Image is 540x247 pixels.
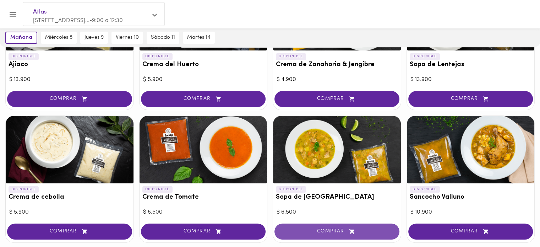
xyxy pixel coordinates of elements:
p: DISPONIBLE [276,53,306,60]
div: $ 6.500 [277,208,397,216]
button: COMPRAR [141,91,266,107]
button: COMPRAR [7,224,132,240]
span: martes 14 [187,34,211,41]
h3: Crema de Zanahoria & Jengibre [276,61,398,69]
span: COMPRAR [283,229,391,235]
div: Crema de Tomate [140,116,267,183]
p: DISPONIBLE [142,186,173,193]
button: COMPRAR [141,224,266,240]
p: DISPONIBLE [276,186,306,193]
button: viernes 10 [111,32,143,44]
div: $ 13.900 [9,76,130,84]
p: DISPONIBLE [9,53,39,60]
iframe: Messagebird Livechat Widget [499,206,533,240]
span: sábado 11 [151,34,175,41]
h3: Sopa de [GEOGRAPHIC_DATA] [276,194,398,201]
span: COMPRAR [16,229,123,235]
span: Atlas [33,7,147,17]
button: jueves 9 [80,32,108,44]
span: COMPRAR [283,96,391,102]
button: COMPRAR [7,91,132,107]
div: Sancocho Valluno [407,116,535,183]
button: sábado 11 [147,32,179,44]
span: mañana [10,34,32,41]
div: Sopa de Mondongo [273,116,401,183]
button: mañana [5,32,37,44]
div: Crema de cebolla [6,116,133,183]
p: DISPONIBLE [142,53,173,60]
span: viernes 10 [116,34,139,41]
button: COMPRAR [274,91,399,107]
button: COMPRAR [408,224,533,240]
div: $ 13.900 [410,76,531,84]
span: jueves 9 [84,34,104,41]
button: miércoles 8 [41,32,77,44]
span: COMPRAR [417,96,524,102]
span: COMPRAR [150,96,257,102]
button: COMPRAR [408,91,533,107]
span: COMPRAR [150,229,257,235]
div: $ 6.500 [143,208,264,216]
div: $ 5.900 [143,76,264,84]
button: COMPRAR [274,224,399,240]
h3: Ajiaco [9,61,131,69]
span: COMPRAR [417,229,524,235]
p: DISPONIBLE [9,186,39,193]
p: DISPONIBLE [410,53,440,60]
h3: Crema de Tomate [142,194,264,201]
p: DISPONIBLE [410,186,440,193]
h3: Crema de cebolla [9,194,131,201]
span: COMPRAR [16,96,123,102]
button: Menu [4,6,22,23]
div: $ 5.900 [9,208,130,216]
button: martes 14 [183,32,215,44]
span: [STREET_ADDRESS]... • 9:00 a 12:30 [33,18,123,23]
h3: Crema del Huerto [142,61,264,69]
h3: Sancocho Valluno [410,194,532,201]
div: $ 4.900 [277,76,397,84]
h3: Sopa de Lentejas [410,61,532,69]
span: miércoles 8 [45,34,72,41]
div: $ 10.900 [410,208,531,216]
